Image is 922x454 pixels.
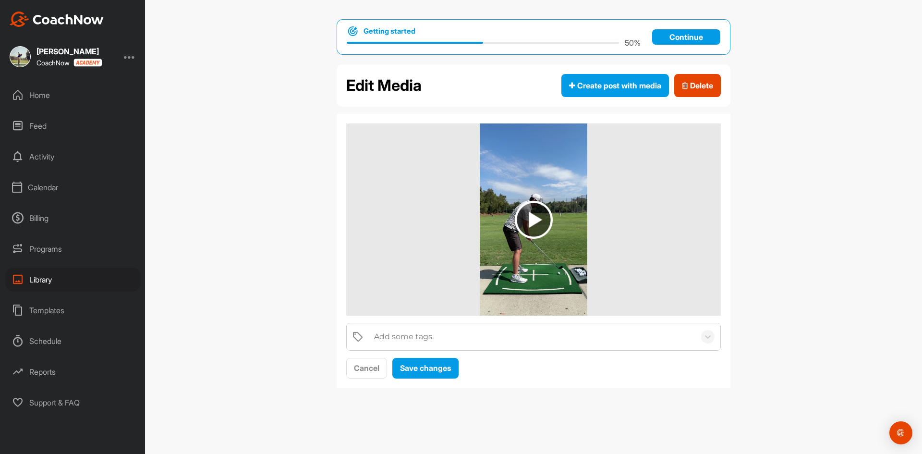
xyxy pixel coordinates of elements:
[36,48,102,55] div: [PERSON_NAME]
[682,80,713,91] span: Delete
[36,59,102,67] div: CoachNow
[352,331,364,343] img: tags
[515,201,553,239] img: play
[652,29,720,45] a: Continue
[5,360,141,384] div: Reports
[346,74,422,97] h2: Edit Media
[674,74,721,97] button: Delete
[73,59,102,67] img: CoachNow acadmey
[561,74,669,97] button: Create post with media
[5,298,141,322] div: Templates
[5,145,141,169] div: Activity
[480,123,588,316] img: media
[889,421,912,444] div: Open Intercom Messenger
[364,26,415,37] h1: Getting started
[5,329,141,353] div: Schedule
[374,331,434,343] div: Add some tags.
[5,206,141,230] div: Billing
[5,83,141,107] div: Home
[5,237,141,261] div: Programs
[400,363,451,373] span: Save changes
[10,46,31,67] img: square_4f31d107c5781089c2a34ed68af81de2.jpg
[625,37,641,49] p: 50 %
[10,12,104,27] img: CoachNow
[569,80,661,91] span: Create post with media
[5,391,141,415] div: Support & FAQ
[5,114,141,138] div: Feed
[5,268,141,292] div: Library
[347,25,359,37] img: bullseye
[346,358,387,379] button: Cancel
[354,363,379,373] span: Cancel
[5,175,141,199] div: Calendar
[392,358,459,379] button: Save changes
